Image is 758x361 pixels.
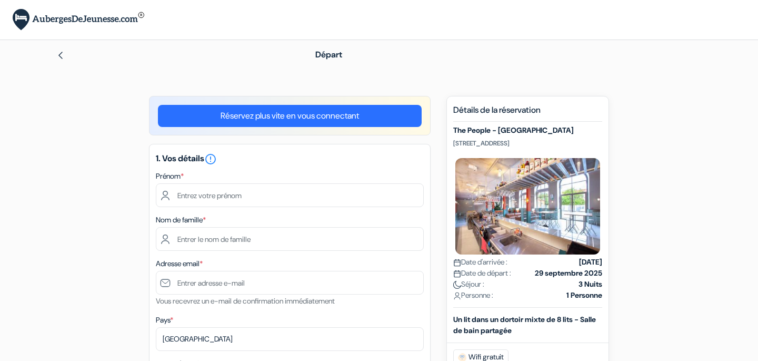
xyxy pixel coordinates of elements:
img: moon.svg [453,281,461,289]
input: Entrez votre prénom [156,183,424,207]
img: calendar.svg [453,270,461,278]
label: Pays [156,315,173,326]
a: Réservez plus vite en vous connectant [158,105,422,127]
b: Un lit dans un dortoir mixte de 8 lits - Salle de bain partagée [453,315,596,335]
span: Départ [315,49,342,60]
span: Date de départ : [453,268,511,279]
p: [STREET_ADDRESS] [453,139,602,148]
label: Nom de famille [156,214,206,226]
img: user_icon.svg [453,292,461,300]
span: Date d'arrivée : [453,257,507,268]
input: Entrer adresse e-mail [156,271,424,295]
a: error_outline [204,153,217,164]
strong: 3 Nuits [579,279,602,290]
span: Séjour : [453,279,484,290]
h5: 1. Vos détails [156,153,424,165]
input: Entrer le nom de famille [156,227,424,251]
label: Prénom [156,171,184,182]
h5: Détails de la réservation [453,105,602,122]
strong: 1 Personne [566,290,602,301]
img: left_arrow.svg [56,51,65,60]
h5: The People - [GEOGRAPHIC_DATA] [453,126,602,135]
label: Adresse email [156,258,203,269]
strong: [DATE] [579,257,602,268]
img: AubergesDeJeunesse.com [13,9,144,31]
strong: 29 septembre 2025 [535,268,602,279]
i: error_outline [204,153,217,165]
span: Personne : [453,290,493,301]
img: calendar.svg [453,259,461,267]
small: Vous recevrez un e-mail de confirmation immédiatement [156,296,335,306]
